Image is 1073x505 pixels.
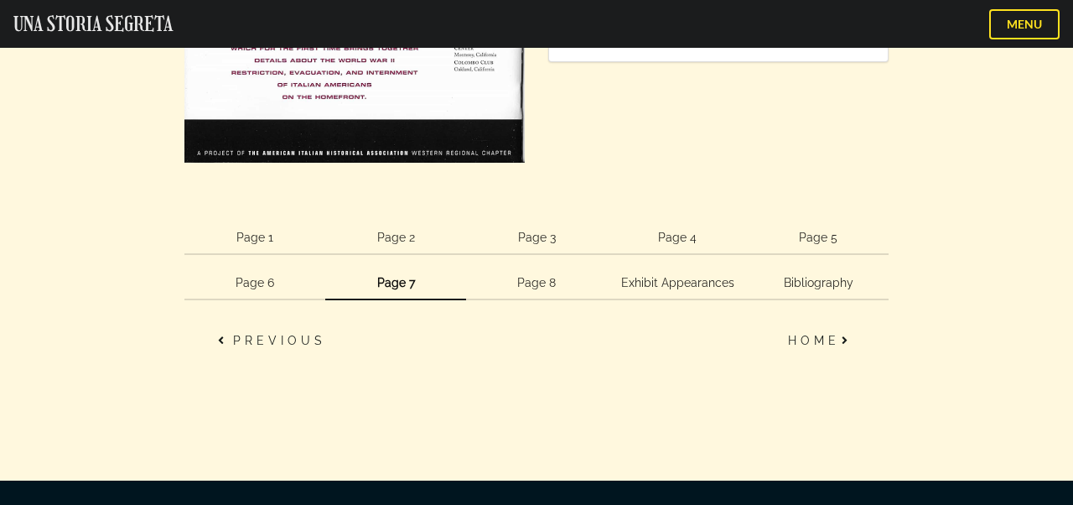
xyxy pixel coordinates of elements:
[325,267,466,300] a: Page 7
[184,267,325,300] a: Page 6
[466,267,607,300] a: Page 8
[13,11,173,37] a: UNA STORIA SEGRETA
[466,221,607,255] a: Page 3
[607,267,748,300] a: Exhibit Appearances
[748,221,889,255] a: Page 5
[780,324,865,357] a: Home
[208,324,334,357] a: Previous
[184,221,325,255] a: Page 1
[989,9,1060,39] button: MENU
[607,221,748,255] a: Page 4
[325,221,466,255] a: Page 2
[748,267,889,300] a: Bibliography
